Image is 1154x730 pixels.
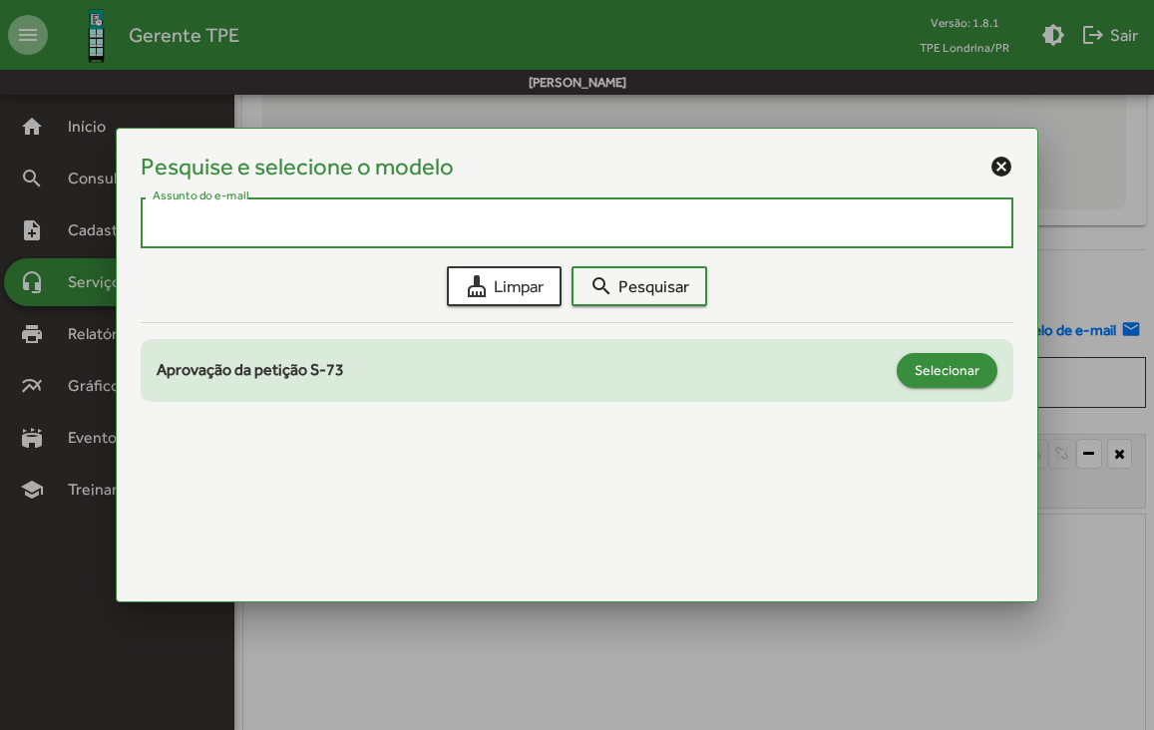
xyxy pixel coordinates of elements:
button: Selecionar [897,353,997,388]
span: Aprovação da petição S-73 [157,360,344,379]
span: Pesquisar [589,268,689,304]
button: Limpar [447,266,562,306]
mat-icon: search [589,274,613,298]
span: Selecionar [915,352,979,388]
h4: Pesquise e selecione o modelo [141,153,454,182]
mat-icon: cleaning_services [465,274,489,298]
mat-icon: cancel [989,155,1013,179]
span: Limpar [465,268,544,304]
button: Pesquisar [572,266,707,306]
